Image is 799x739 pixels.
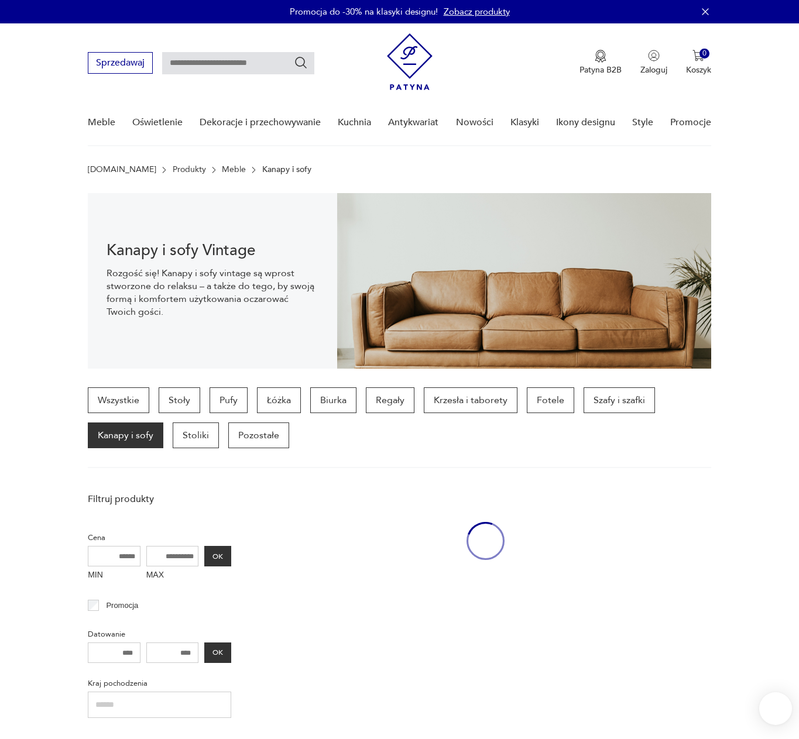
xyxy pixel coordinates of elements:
[262,165,311,174] p: Kanapy i sofy
[107,243,318,257] h1: Kanapy i sofy Vintage
[88,60,153,68] a: Sprzedawaj
[640,64,667,75] p: Zaloguj
[579,64,622,75] p: Patyna B2B
[222,165,246,174] a: Meble
[210,387,248,413] a: Pufy
[692,50,704,61] img: Ikona koszyka
[106,599,138,612] p: Promocja
[88,52,153,74] button: Sprzedawaj
[686,50,711,75] button: 0Koszyk
[173,422,219,448] a: Stoliki
[556,100,615,145] a: Ikony designu
[527,387,574,413] a: Fotele
[337,193,711,369] img: 4dcd11543b3b691785adeaf032051535.jpg
[387,33,433,90] img: Patyna - sklep z meblami i dekoracjami vintage
[579,50,622,75] button: Patyna B2B
[338,100,371,145] a: Kuchnia
[699,49,709,59] div: 0
[88,165,156,174] a: [DOMAIN_NAME]
[290,6,438,18] p: Promocja do -30% na klasyki designu!
[670,100,711,145] a: Promocje
[173,165,206,174] a: Produkty
[88,422,163,448] a: Kanapy i sofy
[204,642,231,663] button: OK
[579,50,622,75] a: Ikona medaluPatyna B2B
[257,387,301,413] a: Łóżka
[456,100,493,145] a: Nowości
[88,531,231,544] p: Cena
[228,422,289,448] a: Pozostałe
[632,100,653,145] a: Style
[200,100,321,145] a: Dekoracje i przechowywanie
[584,387,655,413] a: Szafy i szafki
[88,566,140,585] label: MIN
[595,50,606,63] img: Ikona medalu
[759,692,792,725] iframe: Smartsupp widget button
[204,546,231,566] button: OK
[424,387,517,413] a: Krzesła i taborety
[88,628,231,641] p: Datowanie
[640,50,667,75] button: Zaloguj
[159,387,200,413] a: Stoły
[366,387,414,413] a: Regały
[107,267,318,318] p: Rozgość się! Kanapy i sofy vintage są wprost stworzone do relaksu – a także do tego, by swoją for...
[444,6,510,18] a: Zobacz produkty
[146,566,199,585] label: MAX
[510,100,539,145] a: Klasyki
[88,493,231,506] p: Filtruj produkty
[686,64,711,75] p: Koszyk
[132,100,183,145] a: Oświetlenie
[467,487,505,595] div: oval-loading
[88,677,231,690] p: Kraj pochodzenia
[88,100,115,145] a: Meble
[648,50,660,61] img: Ikonka użytkownika
[88,387,149,413] a: Wszystkie
[310,387,356,413] a: Biurka
[388,100,438,145] a: Antykwariat
[294,56,308,70] button: Szukaj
